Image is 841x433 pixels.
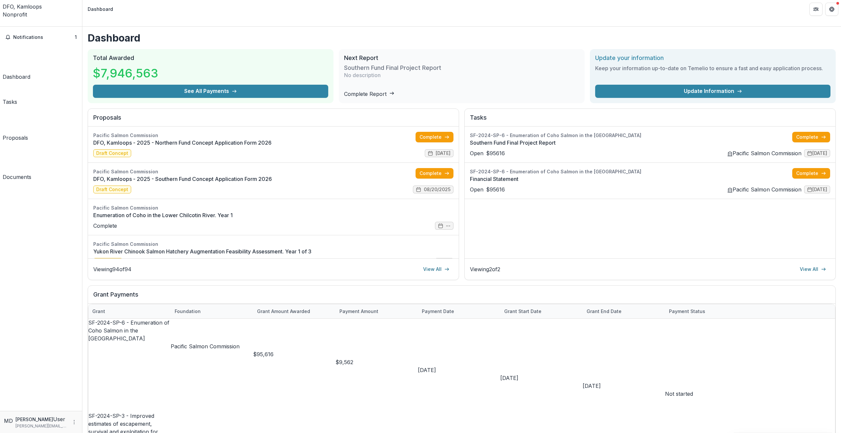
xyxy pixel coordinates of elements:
[792,140,830,150] a: Complete
[93,219,453,227] a: Enumeration of Coho in the Lower Chilcotin River. Year 1
[88,40,836,52] h1: Dashboard
[500,316,545,323] div: Grant start date
[809,3,823,16] button: Partners
[15,416,53,423] p: [PERSON_NAME]
[344,99,394,105] a: Complete Report
[93,72,158,90] h3: $7,946,563
[85,4,116,14] nav: breadcrumb
[792,176,830,187] a: Complete
[470,122,830,134] h2: Tasks
[595,93,830,106] a: Update Information
[470,183,792,191] a: Financial Statement
[344,72,441,79] h3: Southern Fund Final Project Report
[93,122,453,134] h2: Proposals
[171,312,253,326] div: Foundation
[3,53,30,89] a: Dashboard
[3,3,79,11] img: DFO, Kamloops
[253,312,335,326] div: Grant amount awarded
[335,316,382,323] div: Payment Amount
[335,366,418,374] div: $9,562
[665,312,747,326] div: Payment status
[13,43,75,48] span: Notifications
[825,3,838,16] button: Get Help
[88,312,171,326] div: Grant
[3,19,27,26] span: Nonprofit
[93,93,328,106] button: See All Payments
[500,312,583,326] div: Grant start date
[3,181,31,189] div: Documents
[93,273,131,281] p: Viewing 94 of 94
[665,316,709,323] div: Payment status
[3,152,31,189] a: Documents
[344,79,381,87] p: No description
[418,316,458,323] div: Payment date
[3,91,17,114] a: Tasks
[93,62,328,70] h2: Total Awarded
[93,255,453,263] a: Yukon River Chinook Salmon Hatchery Augmentation Feasibility Assessment. Year 1 of 3
[3,116,28,150] a: Proposals
[500,382,583,390] div: [DATE]
[419,272,453,282] a: View All
[418,312,500,326] div: Payment date
[88,6,113,13] div: Dashboard
[583,312,665,326] div: Grant end date
[583,390,665,398] div: [DATE]
[595,62,830,70] h2: Update your information
[4,417,13,425] div: Morgan Dunne
[93,183,416,191] a: DFO, Kamloops - 2025 - Southern Fund Concept Application Form 2026
[93,147,416,155] a: DFO, Kamloops - 2025 - Northern Fund Concept Application Form 2026
[796,272,830,282] a: View All
[93,299,830,311] h2: Grant Payments
[253,358,335,366] div: $95,616
[88,327,169,350] a: SF-2024-SP-6 - Enumeration of Coho Salmon in the [GEOGRAPHIC_DATA]
[3,142,28,150] div: Proposals
[583,316,625,323] div: Grant end date
[75,42,77,48] span: 1
[335,312,418,326] div: Payment Amount
[253,316,314,323] div: Grant amount awarded
[470,273,500,281] p: Viewing 2 of 2
[15,423,68,429] p: [PERSON_NAME][EMAIL_ADDRESS][PERSON_NAME][DOMAIN_NAME]
[171,316,205,323] div: Foundation
[470,147,792,155] a: Southern Fund Final Project Report
[418,374,500,382] div: [DATE]
[70,418,78,426] button: More
[344,62,579,70] h2: Next Report
[3,81,30,89] div: Dashboard
[88,316,109,323] div: Grant
[3,106,17,114] div: Tasks
[3,11,79,18] div: DFO, Kamloops
[416,176,453,187] a: Complete
[171,350,253,358] p: Pacific Salmon Commission
[416,140,453,150] a: Complete
[53,415,65,423] p: User
[665,398,747,406] div: Not started
[3,40,79,50] button: Notifications1
[595,72,830,80] h3: Keep your information up-to-date on Temelio to ensure a fast and easy application process.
